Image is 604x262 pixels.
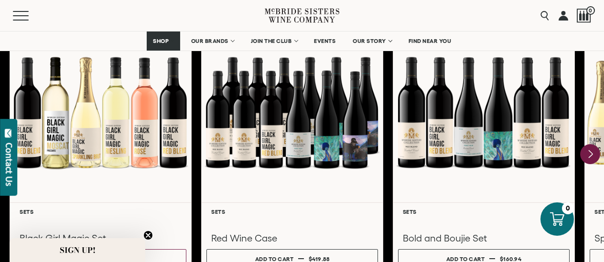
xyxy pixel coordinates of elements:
div: 0 [562,202,574,214]
a: EVENTS [308,31,342,51]
h6: Sets [403,209,565,215]
span: $160.94 [500,256,522,262]
div: SIGN UP!Close teaser [10,238,145,262]
span: $419.88 [309,256,330,262]
a: SHOP [147,31,180,51]
a: JOIN THE CLUB [245,31,303,51]
button: Next [580,144,600,164]
a: FIND NEAR YOU [402,31,458,51]
span: OUR STORY [353,38,386,44]
button: Close teaser [143,231,153,240]
span: JOIN THE CLUB [251,38,292,44]
span: OUR BRANDS [191,38,228,44]
span: SHOP [153,38,169,44]
h3: Bold and Boujie Set [403,232,565,244]
span: 0 [586,6,595,15]
h3: Red Wine Case [211,232,373,244]
div: Contact Us [4,143,14,186]
h6: Sets [211,209,373,215]
a: OUR BRANDS [185,31,240,51]
h6: Sets [20,209,182,215]
button: Mobile Menu Trigger [13,11,47,21]
h3: Black Girl Magic Set [20,232,182,244]
span: EVENTS [314,38,335,44]
span: FIND NEAR YOU [409,38,452,44]
a: OUR STORY [346,31,398,51]
span: SIGN UP! [60,244,96,256]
